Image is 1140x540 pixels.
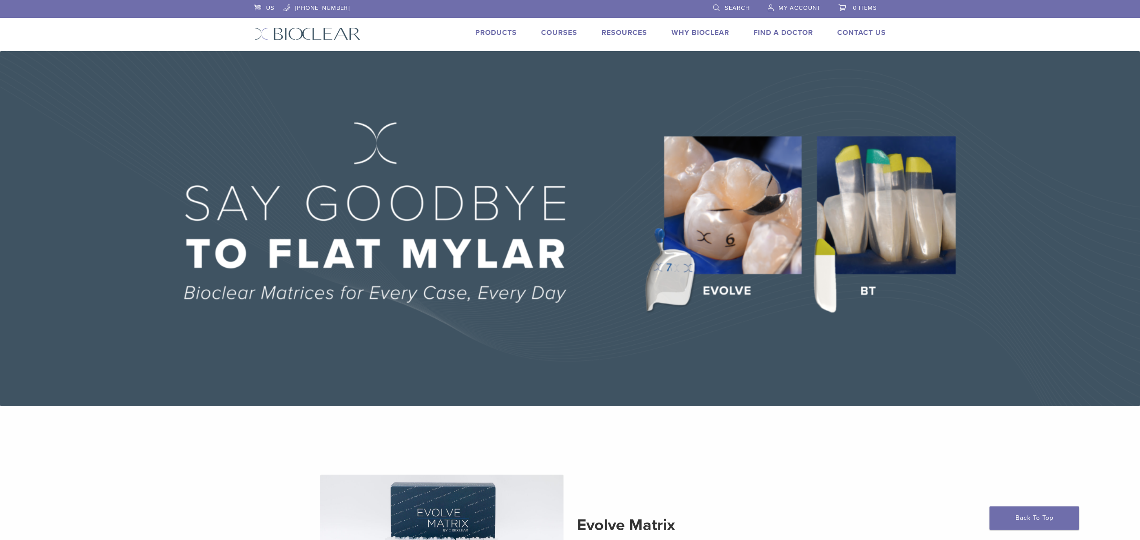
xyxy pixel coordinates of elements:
[853,4,877,12] span: 0 items
[837,28,886,37] a: Contact Us
[671,28,729,37] a: Why Bioclear
[475,28,517,37] a: Products
[577,514,820,536] h2: Evolve Matrix
[541,28,577,37] a: Courses
[602,28,647,37] a: Resources
[725,4,750,12] span: Search
[779,4,821,12] span: My Account
[989,506,1079,530] a: Back To Top
[254,27,361,40] img: Bioclear
[753,28,813,37] a: Find A Doctor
